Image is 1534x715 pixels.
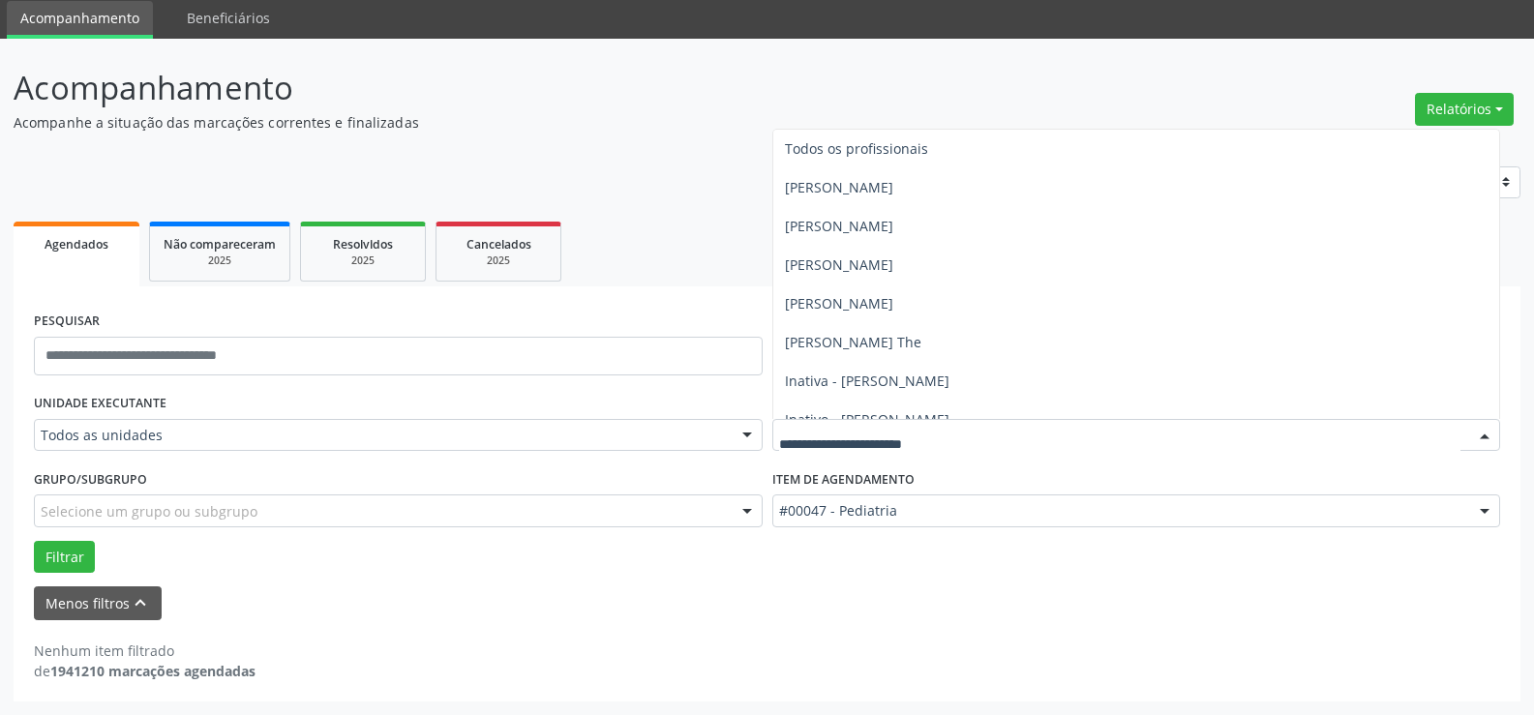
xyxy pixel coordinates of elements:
[45,236,108,253] span: Agendados
[785,410,949,429] span: Inativo - [PERSON_NAME]
[50,662,256,680] strong: 1941210 marcações agendadas
[14,112,1068,133] p: Acompanhe a situação das marcações correntes e finalizadas
[466,236,531,253] span: Cancelados
[34,464,147,494] label: Grupo/Subgrupo
[785,178,893,196] span: [PERSON_NAME]
[785,333,921,351] span: [PERSON_NAME] The
[41,426,723,445] span: Todos as unidades
[164,253,276,268] div: 2025
[34,307,100,337] label: PESQUISAR
[34,541,95,574] button: Filtrar
[1415,93,1514,126] button: Relatórios
[315,253,411,268] div: 2025
[164,236,276,253] span: Não compareceram
[14,64,1068,112] p: Acompanhamento
[785,139,928,158] span: Todos os profissionais
[34,586,162,620] button: Menos filtroskeyboard_arrow_up
[34,641,256,661] div: Nenhum item filtrado
[34,389,166,419] label: UNIDADE EXECUTANTE
[7,1,153,39] a: Acompanhamento
[785,255,893,274] span: [PERSON_NAME]
[785,372,949,390] span: Inativa - [PERSON_NAME]
[772,464,915,494] label: Item de agendamento
[450,253,547,268] div: 2025
[785,294,893,313] span: [PERSON_NAME]
[34,661,256,681] div: de
[41,501,257,521] span: Selecione um grupo ou subgrupo
[779,501,1461,521] span: #00047 - Pediatria
[130,592,151,613] i: keyboard_arrow_up
[785,217,893,235] span: [PERSON_NAME]
[173,1,284,35] a: Beneficiários
[333,236,393,253] span: Resolvidos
